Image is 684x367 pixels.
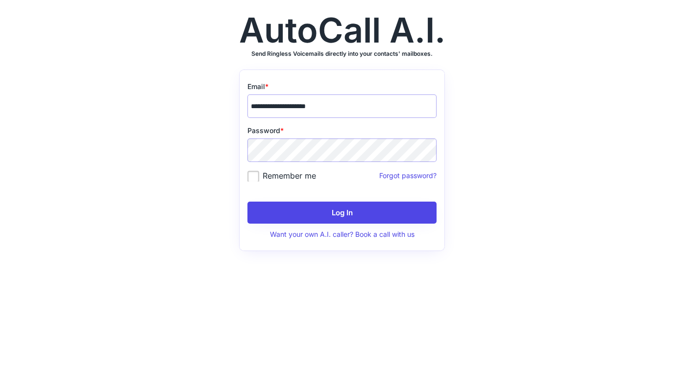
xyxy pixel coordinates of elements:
div: Password [247,126,437,136]
button: Log In [247,202,437,224]
div: AutoCall A.I. [239,13,445,47]
div: Email [247,82,437,92]
h3: Send Ringless Voicemails directly into your contacts' mailboxes. [251,50,433,58]
a: terms [327,289,357,299]
div: Forgot password? [316,171,437,181]
div: Want your own A.I. caller? Book a call with us [247,229,437,239]
a: privacy [327,279,357,289]
label: Remember me [247,171,316,181]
